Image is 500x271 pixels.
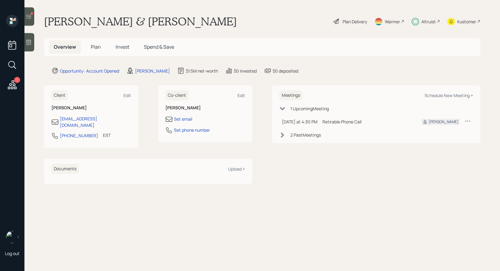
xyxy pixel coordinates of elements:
[273,68,298,74] div: $0 deposited
[186,68,218,74] div: $1.5M net-worth
[116,43,129,50] span: Invest
[5,250,20,256] div: Log out
[290,105,329,112] div: 1 Upcoming Meeting
[425,92,473,98] div: Schedule New Meeting +
[457,18,476,25] div: Kustomer
[174,127,210,133] div: Set phone number
[144,43,174,50] span: Spend & Save
[54,43,76,50] span: Overview
[174,116,192,122] div: Set email
[123,92,131,98] div: Edit
[279,90,303,100] h6: Meetings
[91,43,101,50] span: Plan
[290,132,321,138] div: 2 Past Meeting s
[228,166,245,172] div: Upload +
[322,119,412,125] div: Retirable Phone Call
[385,18,400,25] div: Warmer
[60,115,131,128] div: [EMAIL_ADDRESS][DOMAIN_NAME]
[60,68,119,74] div: Opportunity · Account Opened
[103,132,111,138] div: EST
[51,90,68,100] h6: Client
[6,231,18,243] img: treva-nostdahl-headshot.png
[237,92,245,98] div: Edit
[165,90,189,100] h6: Co-client
[429,119,458,125] div: [PERSON_NAME]
[51,164,79,174] h6: Documents
[44,15,237,28] h1: [PERSON_NAME] & [PERSON_NAME]
[60,132,98,139] div: [PHONE_NUMBER]
[165,105,245,111] h6: [PERSON_NAME]
[234,68,257,74] div: $0 invested
[14,77,20,83] div: 1
[421,18,436,25] div: Altruist
[282,119,318,125] div: [DATE] at 4:30 PM
[51,105,131,111] h6: [PERSON_NAME]
[135,68,170,74] div: [PERSON_NAME]
[343,18,367,25] div: Plan Delivery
